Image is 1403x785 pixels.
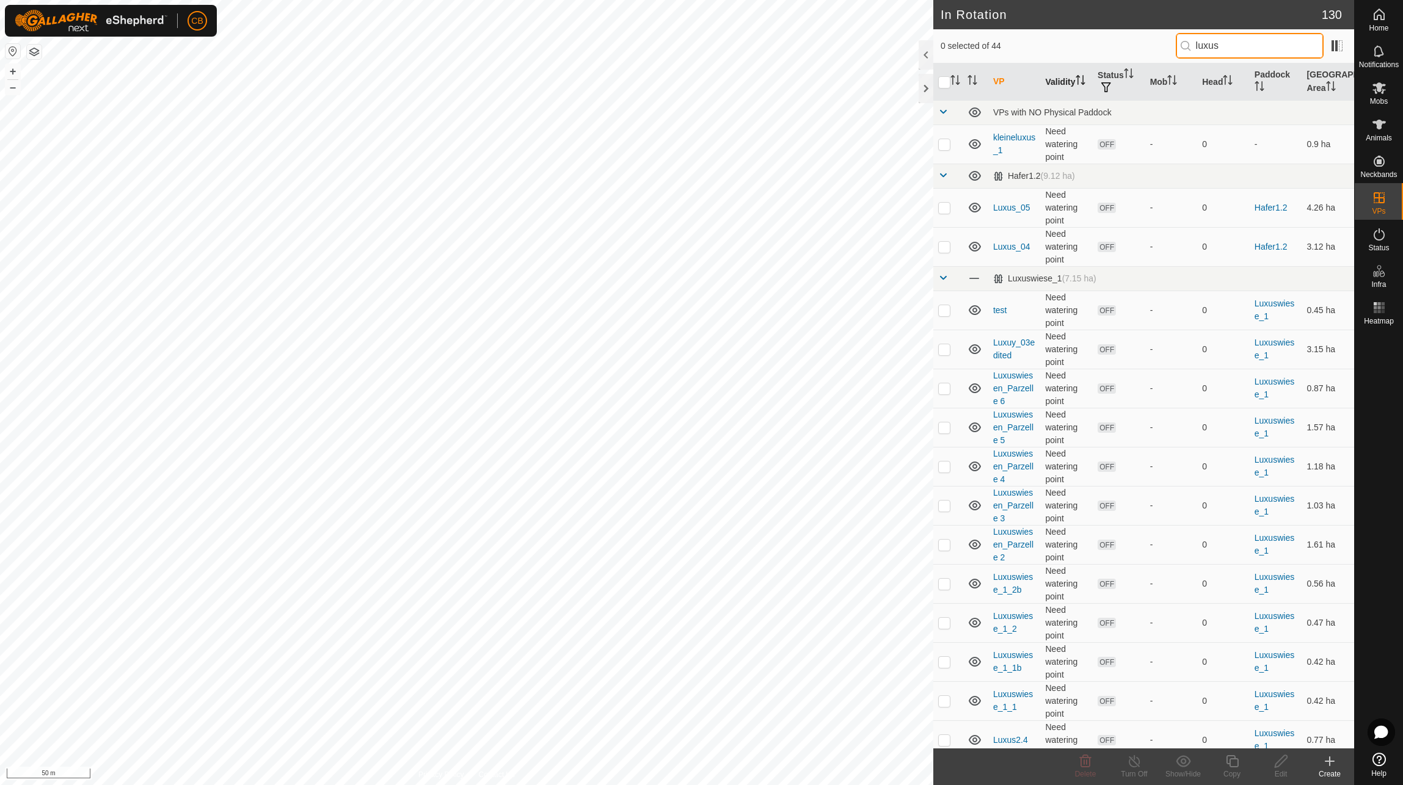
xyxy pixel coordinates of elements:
[950,77,960,87] p-sorticon: Activate to sort
[993,273,1096,284] div: Luxuswiese_1
[418,769,464,780] a: Privacy Policy
[1150,241,1193,253] div: -
[1040,564,1093,603] td: Need watering point
[1197,525,1250,564] td: 0
[1255,298,1294,321] a: Luxuswiese_1
[993,242,1030,251] a: Luxus_04
[1326,83,1336,93] p-sorticon: Activate to sort
[1302,125,1354,164] td: 0.9 ha
[1040,188,1093,227] td: Need watering point
[993,572,1033,595] a: Luxuswiese_1_2b
[1372,208,1385,215] span: VPs
[993,171,1075,181] div: Hafer1.2
[1041,171,1075,181] span: (9.12 ha)
[1150,201,1193,214] div: -
[993,611,1033,634] a: Luxuswiese_1_2
[1197,681,1250,720] td: 0
[1040,681,1093,720] td: Need watering point
[1098,422,1116,433] span: OFF
[993,410,1033,445] a: Luxuswiesen_Parzelle 5
[1197,291,1250,330] td: 0
[1302,188,1354,227] td: 4.26 ha
[1040,227,1093,266] td: Need watering point
[1197,63,1250,101] th: Head
[1040,603,1093,642] td: Need watering point
[5,44,20,59] button: Reset Map
[993,735,1028,745] a: Luxus2.4
[1197,720,1250,759] td: 0
[1302,408,1354,447] td: 1.57 ha
[1098,344,1116,355] span: OFF
[1098,305,1116,316] span: OFF
[1197,330,1250,369] td: 0
[1040,330,1093,369] td: Need watering point
[1197,603,1250,642] td: 0
[1075,770,1096,778] span: Delete
[1302,525,1354,564] td: 1.61 ha
[1098,203,1116,213] span: OFF
[1255,83,1264,93] p-sorticon: Activate to sort
[941,40,1176,52] span: 0 selected of 44
[1302,603,1354,642] td: 0.47 ha
[1150,460,1193,473] div: -
[15,10,167,32] img: Gallagher Logo
[1098,657,1116,667] span: OFF
[1302,227,1354,266] td: 3.12 ha
[1368,244,1389,251] span: Status
[1360,171,1397,178] span: Neckbands
[1167,77,1177,87] p-sorticon: Activate to sort
[993,371,1033,406] a: Luxuswiesen_Parzelle 6
[1150,138,1193,151] div: -
[1040,642,1093,681] td: Need watering point
[1255,377,1294,399] a: Luxuswiese_1
[1197,408,1250,447] td: 0
[1197,642,1250,681] td: 0
[1302,63,1354,101] th: [GEOGRAPHIC_DATA] Area
[1255,242,1288,251] a: Hafer1.2
[1076,77,1085,87] p-sorticon: Activate to sort
[1355,748,1403,782] a: Help
[1098,735,1116,745] span: OFF
[1197,486,1250,525] td: 0
[5,80,20,95] button: –
[1040,369,1093,408] td: Need watering point
[1197,227,1250,266] td: 0
[1223,77,1233,87] p-sorticon: Activate to sort
[993,488,1033,523] a: Luxuswiesen_Parzelle 3
[1302,642,1354,681] td: 0.42 ha
[993,449,1033,484] a: Luxuswiesen_Parzelle 4
[1098,461,1116,472] span: OFF
[5,64,20,79] button: +
[1040,125,1093,164] td: Need watering point
[1255,572,1294,595] a: Luxuswiese_1
[1302,291,1354,330] td: 0.45 ha
[1197,369,1250,408] td: 0
[1145,63,1198,101] th: Mob
[1302,720,1354,759] td: 0.77 ha
[1040,447,1093,486] td: Need watering point
[1176,33,1324,59] input: Search (S)
[1124,70,1134,80] p-sorticon: Activate to sort
[1098,501,1116,511] span: OFF
[1370,98,1388,105] span: Mobs
[1150,538,1193,551] div: -
[1371,770,1387,777] span: Help
[1255,728,1294,751] a: Luxuswiese_1
[1197,564,1250,603] td: 0
[1150,382,1193,395] div: -
[1098,579,1116,589] span: OFF
[993,305,1007,315] a: test
[1255,338,1294,360] a: Luxuswiese_1
[1150,421,1193,434] div: -
[1255,455,1294,477] a: Luxuswiese_1
[1040,720,1093,759] td: Need watering point
[993,527,1033,562] a: Luxuswiesen_Parzelle 2
[993,689,1033,712] a: Luxuswiese_1_1
[1255,203,1288,212] a: Hafer1.2
[1098,696,1116,706] span: OFF
[1322,5,1342,24] span: 130
[1197,125,1250,164] td: 0
[1255,689,1294,712] a: Luxuswiese_1
[1110,769,1159,780] div: Turn Off
[1364,317,1394,325] span: Heatmap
